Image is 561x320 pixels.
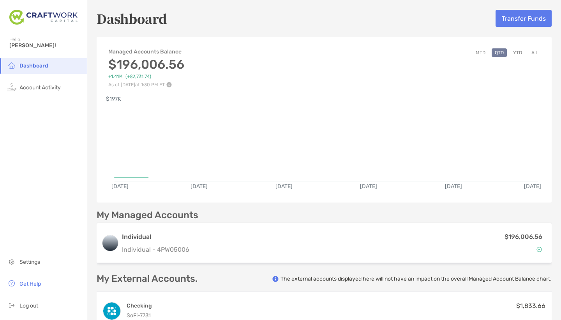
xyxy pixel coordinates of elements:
[97,210,198,220] p: My Managed Accounts
[360,183,377,190] text: [DATE]
[19,84,61,91] span: Account Activity
[122,232,189,242] h3: Individual
[272,276,279,282] img: info
[108,82,184,87] p: As of [DATE] at 1:30 PM ET
[122,245,189,254] p: Individual - 4PW05006
[102,235,118,251] img: logo account
[19,259,40,265] span: Settings
[127,302,152,309] h4: Checking
[536,247,542,252] img: Account Status icon
[7,279,16,288] img: get-help icon
[97,274,198,284] p: My External Accounts.
[7,82,16,92] img: activity icon
[106,96,121,102] text: $197K
[7,60,16,70] img: household icon
[108,74,122,80] span: +1.41%
[9,3,78,31] img: Zoe Logo
[505,232,542,242] p: $196,006.56
[7,257,16,266] img: settings icon
[111,183,129,190] text: [DATE]
[528,48,540,57] button: All
[19,281,41,287] span: Get Help
[103,302,120,320] img: SoFi Checking
[191,183,208,190] text: [DATE]
[524,183,541,190] text: [DATE]
[19,62,48,69] span: Dashboard
[445,183,462,190] text: [DATE]
[140,312,151,319] span: 7731
[108,57,184,72] h3: $196,006.56
[280,275,552,283] p: The external accounts displayed here will not have an impact on the overall Managed Account Balan...
[125,74,151,80] span: ( +$2,731.74 )
[108,48,184,55] h4: Managed Accounts Balance
[9,42,82,49] span: [PERSON_NAME]!
[473,48,489,57] button: MTD
[97,9,167,27] h5: Dashboard
[510,48,525,57] button: YTD
[127,312,140,319] span: SoFi -
[166,82,172,87] img: Performance Info
[19,302,38,309] span: Log out
[516,302,545,309] span: $1,833.66
[492,48,507,57] button: QTD
[496,10,552,27] button: Transfer Funds
[275,183,293,190] text: [DATE]
[7,300,16,310] img: logout icon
